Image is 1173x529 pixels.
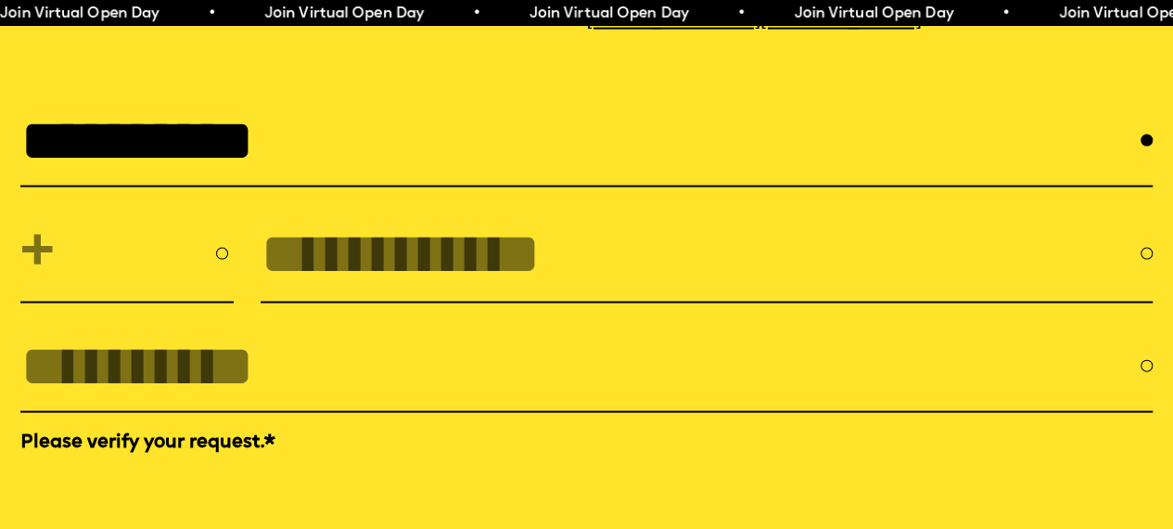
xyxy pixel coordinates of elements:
span: • [993,6,1001,21]
label: Please verify your request. [20,431,1153,457]
span: • [728,6,736,21]
span: • [198,6,207,21]
span: • [464,6,472,21]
